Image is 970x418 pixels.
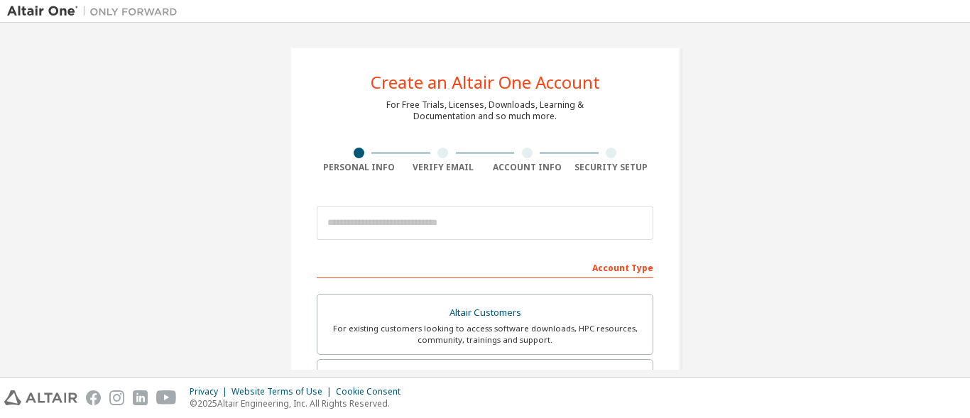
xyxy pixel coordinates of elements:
div: Account Type [317,255,653,278]
div: Cookie Consent [336,386,409,397]
div: Altair Customers [326,303,644,323]
div: For Free Trials, Licenses, Downloads, Learning & Documentation and so much more. [386,99,584,122]
img: youtube.svg [156,390,177,405]
div: Website Terms of Use [231,386,336,397]
div: Verify Email [401,162,486,173]
div: Create an Altair One Account [371,74,600,91]
img: linkedin.svg [133,390,148,405]
div: Security Setup [570,162,654,173]
img: instagram.svg [109,390,124,405]
div: Account Info [485,162,570,173]
div: For existing customers looking to access software downloads, HPC resources, community, trainings ... [326,323,644,346]
img: facebook.svg [86,390,101,405]
img: Altair One [7,4,185,18]
p: © 2025 Altair Engineering, Inc. All Rights Reserved. [190,397,409,409]
div: Students [326,368,644,388]
div: Personal Info [317,162,401,173]
div: Privacy [190,386,231,397]
img: altair_logo.svg [4,390,77,405]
